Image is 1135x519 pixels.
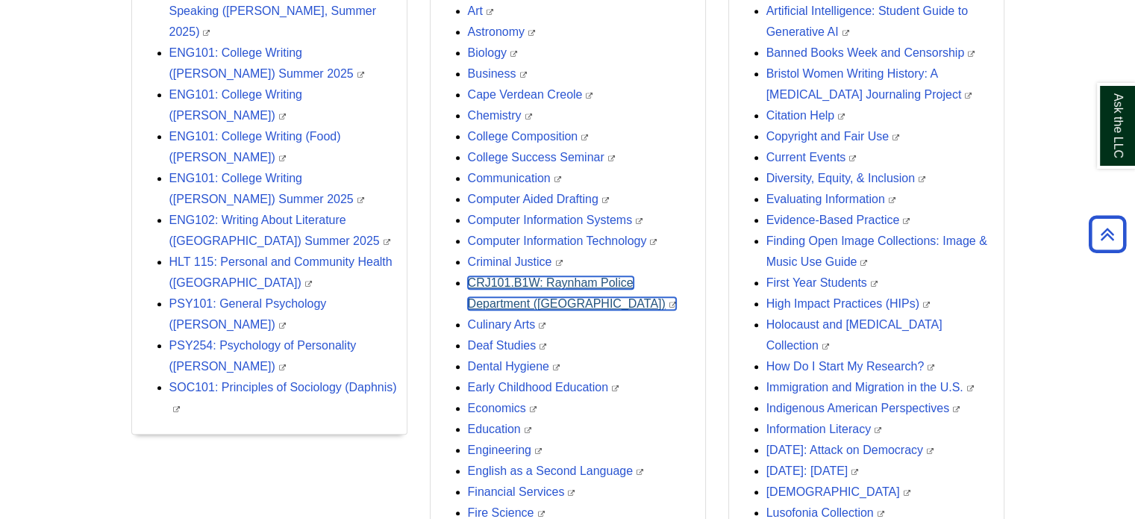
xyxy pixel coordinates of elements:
a: First Year Students [766,276,878,289]
a: Criminal Justice [468,255,563,268]
a: PSY101: General Psychology ([PERSON_NAME]) [169,297,327,331]
a: Art [468,4,493,17]
a: Biology [468,46,517,59]
a: Banned Books Week and Censorship [766,46,975,59]
a: College Success Seminar [468,151,615,164]
a: Chemistry [468,109,532,122]
a: How Do I Start My Research? [766,360,935,373]
a: Citation Help [766,109,845,122]
a: Astronomy [468,25,535,38]
a: ENG101: College Writing (Food) ([PERSON_NAME]) [169,130,341,164]
a: Communication [468,172,561,184]
a: Information Literacy [766,423,882,435]
a: CRJ101.B1W: Raynham Police Department ([GEOGRAPHIC_DATA]) [468,276,676,310]
a: Holocaust and [MEDICAL_DATA] Collection [766,318,942,352]
a: Culinary Arts [468,318,546,331]
a: Immigration and Migration in the U.S. [766,381,974,394]
a: Early Childhood Education [468,381,619,394]
a: Copyright and Fair Use [766,130,900,143]
a: Evidence-Based Practice [766,214,910,226]
a: Back to Top [1084,224,1131,244]
a: Artificial Intelligence: Student Guide to Generative AI [766,4,968,38]
a: Indigenous American Perspectives [766,402,960,414]
a: Fire Science [468,506,545,519]
a: College Composition [468,130,589,143]
a: English as a Second Language [468,464,644,477]
a: Engineering [468,444,542,456]
a: ENG101: College Writing ([PERSON_NAME]) Summer 2025 [169,46,364,80]
a: Bristol Women Writing History: A [MEDICAL_DATA] Journaling Project [766,67,972,101]
a: Business [468,67,527,80]
a: HLT 115: Personal and Community Health ([GEOGRAPHIC_DATA]) [169,255,393,289]
a: Computer Information Technology [468,234,657,247]
a: Computer Aided Drafting [468,193,609,205]
a: ENG101: College Writing ([PERSON_NAME]) [169,88,302,122]
a: SOC101: Principles of Sociology (Daphnis) [169,381,397,414]
a: Education [468,423,531,435]
a: Cape Verdean Creole [468,88,593,101]
a: ENG101: College Writing ([PERSON_NAME]) Summer 2025 [169,172,364,205]
a: ENG102: Writing About Literature ([GEOGRAPHIC_DATA]) Summer 2025 [169,214,390,247]
a: PSY254: Psychology of Personality ([PERSON_NAME]) [169,339,357,373]
a: Evaluating Information [766,193,895,205]
a: Current Events [766,151,857,164]
a: Financial Services [468,485,575,498]
a: Finding Open Image Collections: Image & Music Use Guide [766,234,987,268]
a: Computer Information Systems [468,214,643,226]
a: Dental Hygiene [468,360,560,373]
a: [DATE]: Attack on Democracy [766,444,934,456]
a: Diversity, Equity, & Inclusion [766,172,925,184]
a: Lusofonia Collection [766,506,884,519]
a: [DATE]: [DATE] [766,464,859,477]
a: Deaf Studies [468,339,547,352]
a: Economics [468,402,537,414]
a: [DEMOGRAPHIC_DATA] [766,485,910,498]
a: High Impact Practices (HIPs) [766,297,930,310]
